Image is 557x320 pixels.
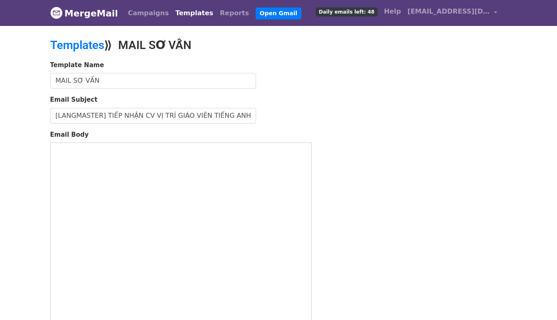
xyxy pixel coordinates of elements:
label: Email Body [50,130,89,140]
h2: ⟫ MAIL SƠ VẤN [50,38,351,52]
img: MergeMail logo [50,7,63,19]
label: Template Name [50,61,104,70]
span: [EMAIL_ADDRESS][DOMAIN_NAME] [408,7,490,16]
span: Daily emails left: 48 [316,7,377,16]
a: Reports [217,5,252,21]
label: Email Subject [50,95,98,105]
a: Templates [172,5,217,21]
iframe: Rich Text Area. Press ALT-0 for help. [51,143,311,320]
a: Campaigns [125,5,172,21]
a: MergeMail [50,5,118,22]
a: Open Gmail [256,7,301,19]
a: Help [381,3,404,20]
a: [EMAIL_ADDRESS][DOMAIN_NAME] [404,3,501,23]
a: Templates [50,38,104,52]
a: Daily emails left: 48 [312,3,380,20]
